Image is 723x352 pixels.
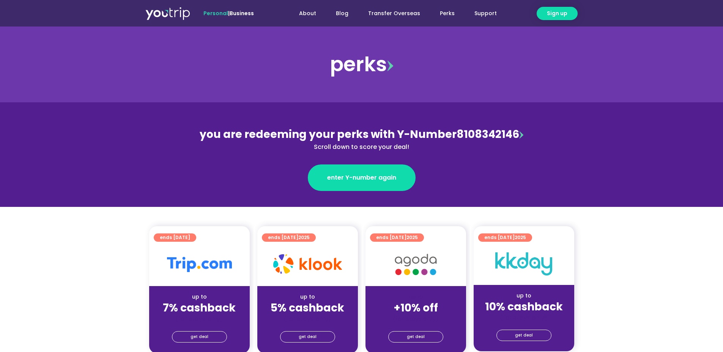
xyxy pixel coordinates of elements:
div: up to [263,293,352,301]
span: enter Y-number again [327,173,396,182]
a: ends [DATE]2025 [478,233,532,242]
nav: Menu [274,6,507,20]
span: 2025 [515,234,526,241]
div: 8108342146 [197,127,526,152]
span: 2025 [406,234,418,241]
a: get deal [280,331,335,343]
a: Blog [326,6,358,20]
a: Perks [430,6,465,20]
span: ends [DATE] [376,233,418,242]
strong: +10% off [394,300,438,315]
span: Personal [203,9,228,17]
div: (for stays only) [372,315,460,323]
span: Sign up [547,9,567,17]
strong: 5% cashback [271,300,344,315]
span: get deal [515,330,533,341]
a: get deal [496,330,551,341]
span: 2025 [298,234,310,241]
a: Support [465,6,507,20]
a: ends [DATE]2025 [370,233,424,242]
span: get deal [191,332,208,342]
strong: 7% cashback [163,300,236,315]
span: get deal [407,332,425,342]
span: ends [DATE] [160,233,190,242]
a: get deal [388,331,443,343]
a: ends [DATE] [154,233,196,242]
a: About [289,6,326,20]
a: enter Y-number again [308,164,416,191]
div: up to [155,293,244,301]
span: | [203,9,254,17]
strong: 10% cashback [485,299,563,314]
div: (for stays only) [263,315,352,323]
span: ends [DATE] [268,233,310,242]
span: get deal [299,332,317,342]
div: (for stays only) [155,315,244,323]
a: Business [230,9,254,17]
a: ends [DATE]2025 [262,233,316,242]
a: get deal [172,331,227,343]
a: Sign up [537,7,578,20]
a: Transfer Overseas [358,6,430,20]
span: ends [DATE] [484,233,526,242]
div: (for stays only) [480,314,568,322]
span: you are redeeming your perks with Y-Number [200,127,457,142]
div: Scroll down to score your deal! [197,142,526,152]
span: up to [409,293,423,300]
div: up to [480,292,568,300]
